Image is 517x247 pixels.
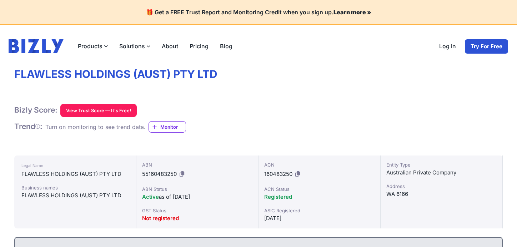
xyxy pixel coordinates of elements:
[184,39,214,53] a: Pricing
[142,186,252,193] div: ABN Status
[386,168,497,177] div: Australian Private Company
[21,184,129,191] div: Business names
[14,105,57,115] h1: Bizly Score:
[333,9,371,16] a: Learn more »
[156,39,184,53] a: About
[264,171,292,177] span: 160483250
[386,161,497,168] div: Entity Type
[21,191,129,200] div: FLAWLESS HOLDINGS (AUST) PTY LTD
[142,193,252,201] div: as of [DATE]
[142,171,177,177] span: 55160483250
[264,214,375,223] div: [DATE]
[9,39,64,53] img: bizly_logo.svg
[142,207,252,214] div: GST Status
[142,215,179,222] span: Not registered
[386,183,497,190] div: Address
[264,161,375,168] div: ACN
[264,186,375,193] div: ACN Status
[14,68,503,81] h1: FLAWLESS HOLDINGS (AUST) PTY LTD
[21,161,129,170] div: Legal Name
[149,121,186,133] a: Monitor
[386,190,497,198] div: WA 6166
[160,123,186,130] span: Monitor
[114,39,156,53] label: Solutions
[142,161,252,168] div: ABN
[214,39,238,53] a: Blog
[72,39,114,53] label: Products
[142,193,159,200] span: Active
[60,104,137,117] button: View Trust Score — It's Free!
[465,39,508,54] a: Try For Free
[264,193,292,200] span: Registered
[14,122,42,131] h1: Trend :
[9,9,508,16] h4: 🎁 Get a FREE Trust Report and Monitoring Credit when you sign up.
[264,207,375,214] div: ASIC Registered
[433,39,462,54] a: Log in
[21,170,129,178] div: FLAWLESS HOLDINGS (AUST) PTY LTD
[45,123,146,131] div: Turn on monitoring to see trend data.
